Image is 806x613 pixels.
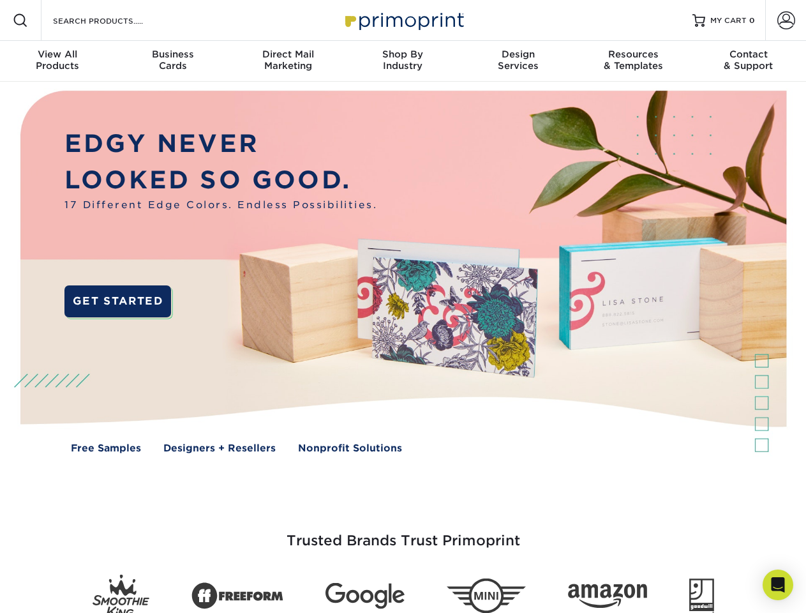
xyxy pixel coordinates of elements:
a: DesignServices [461,41,576,82]
div: Marketing [230,49,345,72]
a: Contact& Support [691,41,806,82]
p: LOOKED SO GOOD. [64,162,377,199]
p: EDGY NEVER [64,126,377,162]
a: Nonprofit Solutions [298,441,402,456]
img: Goodwill [689,579,714,613]
span: 0 [749,16,755,25]
a: Direct MailMarketing [230,41,345,82]
div: & Templates [576,49,690,72]
img: Primoprint [340,6,467,34]
a: Free Samples [71,441,141,456]
a: Shop ByIndustry [345,41,460,82]
a: Resources& Templates [576,41,690,82]
span: Resources [576,49,690,60]
div: Industry [345,49,460,72]
div: Cards [115,49,230,72]
a: BusinessCards [115,41,230,82]
input: SEARCH PRODUCTS..... [52,13,176,28]
a: Designers + Resellers [163,441,276,456]
div: Services [461,49,576,72]
h3: Trusted Brands Trust Primoprint [30,502,777,564]
div: Open Intercom Messenger [763,570,793,600]
span: Design [461,49,576,60]
span: Business [115,49,230,60]
img: Amazon [568,584,647,609]
span: Shop By [345,49,460,60]
span: Contact [691,49,806,60]
span: Direct Mail [230,49,345,60]
a: GET STARTED [64,285,171,317]
img: Google [325,583,405,609]
div: & Support [691,49,806,72]
span: MY CART [710,15,747,26]
span: 17 Different Edge Colors. Endless Possibilities. [64,198,377,213]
